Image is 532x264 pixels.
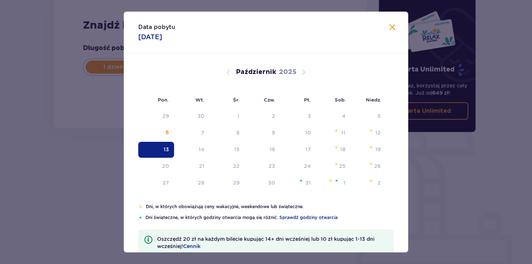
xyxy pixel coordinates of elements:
[328,178,333,183] img: Pomarańczowa gwiazdka
[195,97,204,103] small: Wt.
[343,179,346,186] div: 1
[351,108,386,124] td: Data niedostępna. niedziela, 5 października 2025
[146,203,394,210] p: Dni, w których obowiązują ceny wakacyjne, weekendowe lub świąteczne.
[280,175,316,191] td: piątek, 31 października 2025
[299,68,308,77] button: Następny miesiąc
[340,146,346,153] div: 18
[280,158,316,174] td: piątek, 24 października 2025
[316,158,351,174] td: sobota, 25 października 2025
[351,175,386,191] td: niedziela, 2 listopada 2025
[162,179,169,186] div: 27
[162,162,169,170] div: 20
[138,125,174,141] td: poniedziałek, 6 października 2025
[237,112,240,120] div: 1
[351,142,386,158] td: niedziela, 19 października 2025
[165,129,169,136] div: 6
[268,179,275,186] div: 30
[138,142,174,158] td: Data zaznaczona. poniedziałek, 13 października 2025
[374,162,381,170] div: 26
[377,179,381,186] div: 2
[138,175,174,191] td: poniedziałek, 27 października 2025
[164,146,169,153] div: 13
[210,175,245,191] td: środa, 29 października 2025
[366,97,381,103] small: Niedz.
[369,178,373,183] img: Pomarańczowa gwiazdka
[245,125,280,141] td: czwartek, 9 października 2025
[375,129,381,136] div: 12
[162,112,169,120] div: 29
[174,158,210,174] td: wtorek, 21 października 2025
[280,108,316,124] td: Data niedostępna. piątek, 3 października 2025
[158,97,169,103] small: Pon.
[339,162,346,170] div: 25
[377,112,381,120] div: 5
[272,129,275,136] div: 9
[245,175,280,191] td: czwartek, 30 października 2025
[183,243,200,250] a: Cennik
[201,129,204,136] div: 7
[304,97,311,103] small: Pt.
[305,146,311,153] div: 17
[316,108,351,124] td: Data niedostępna. sobota, 4 października 2025
[369,128,373,133] img: Pomarańczowa gwiazdka
[210,142,245,158] td: środa, 15 października 2025
[198,179,204,186] div: 28
[236,129,240,136] div: 8
[210,158,245,174] td: środa, 22 października 2025
[233,97,240,103] small: Śr.
[351,125,386,141] td: niedziela, 12 października 2025
[342,112,346,120] div: 4
[334,162,339,166] img: Pomarańczowa gwiazdka
[369,162,373,166] img: Pomarańczowa gwiazdka
[138,33,162,41] p: [DATE]
[138,108,174,124] td: Data niedostępna. poniedziałek, 29 września 2025
[199,146,204,153] div: 14
[138,158,174,174] td: poniedziałek, 20 października 2025
[270,146,275,153] div: 16
[245,142,280,158] td: czwartek, 16 października 2025
[341,129,346,136] div: 11
[174,142,210,158] td: wtorek, 14 października 2025
[174,175,210,191] td: wtorek, 28 października 2025
[224,68,233,77] button: Poprzedni miesiąc
[174,108,210,124] td: Data niedostępna. wtorek, 30 września 2025
[210,125,245,141] td: środa, 8 października 2025
[334,178,339,183] img: Niebieska gwiazdka
[335,97,346,103] small: Sob.
[334,145,339,149] img: Pomarańczowa gwiazdka
[269,162,275,170] div: 23
[272,112,275,120] div: 2
[199,162,204,170] div: 21
[334,128,339,133] img: Pomarańczowa gwiazdka
[375,146,381,153] div: 19
[138,215,143,220] img: Niebieska gwiazdka
[308,112,311,120] div: 3
[351,158,386,174] td: niedziela, 26 października 2025
[198,112,204,120] div: 30
[369,145,373,149] img: Pomarańczowa gwiazdka
[245,158,280,174] td: czwartek, 23 października 2025
[316,125,351,141] td: sobota, 11 października 2025
[299,178,303,183] img: Niebieska gwiazdka
[305,129,311,136] div: 10
[279,214,338,221] a: Sprawdź godziny otwarcia
[157,235,388,250] p: Oszczędź 20 zł na każdym bilecie kupując 14+ dni wcześniej lub 10 zł kupując 1-13 dni wcześniej!
[233,179,240,186] div: 29
[210,108,245,124] td: Data niedostępna. środa, 1 października 2025
[236,68,276,77] p: Październik
[145,214,394,221] p: Dni świąteczne, w których godziny otwarcia mogą się różnić.
[245,108,280,124] td: Data niedostępna. czwartek, 2 października 2025
[280,142,316,158] td: piątek, 17 października 2025
[316,175,351,191] td: sobota, 1 listopada 2025
[138,205,143,209] img: Pomarańczowa gwiazdka
[264,97,275,103] small: Czw.
[388,23,397,32] button: Zamknij
[233,162,240,170] div: 22
[304,162,311,170] div: 24
[280,125,316,141] td: piątek, 10 października 2025
[138,23,175,31] p: Data pobytu
[316,142,351,158] td: sobota, 18 października 2025
[279,68,296,77] p: 2025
